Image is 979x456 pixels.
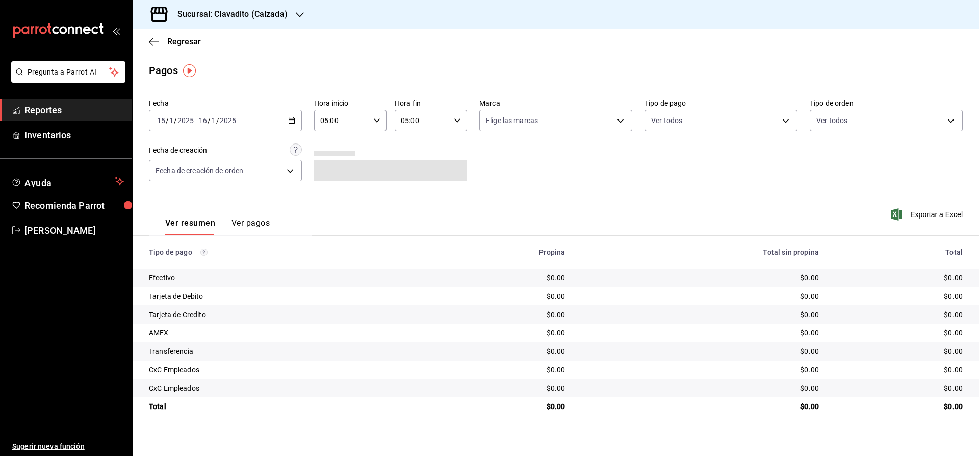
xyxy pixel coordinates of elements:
div: Transferencia [149,346,416,356]
h3: Sucursal: Clavadito (Calzada) [169,8,288,20]
a: Pregunta a Parrot AI [7,74,125,85]
div: CxC Empleados [149,383,416,393]
span: Ver todos [816,115,847,126]
span: Elige las marcas [486,115,538,126]
div: Fecha de creación [149,145,207,156]
div: $0.00 [581,291,819,301]
div: $0.00 [432,365,565,375]
span: Ayuda [24,175,111,187]
span: / [174,116,177,125]
button: Ver resumen [165,218,215,235]
button: Exportar a Excel [893,208,963,221]
svg: Los pagos realizados con Pay y otras terminales son montos brutos. [200,249,208,256]
input: -- [157,116,166,125]
label: Fecha [149,100,302,107]
div: $0.00 [835,401,963,412]
div: CxC Empleados [149,365,416,375]
label: Tipo de pago [645,100,797,107]
div: $0.00 [581,346,819,356]
div: $0.00 [432,401,565,412]
div: $0.00 [835,291,963,301]
div: $0.00 [432,328,565,338]
div: $0.00 [835,273,963,283]
span: [PERSON_NAME] [24,224,124,237]
div: $0.00 [581,383,819,393]
div: Tipo de pago [149,248,416,256]
span: Sugerir nueva función [12,441,124,452]
input: -- [169,116,174,125]
div: Pagos [149,63,178,78]
div: navigation tabs [165,218,270,235]
div: Total [149,401,416,412]
input: -- [198,116,208,125]
div: $0.00 [581,273,819,283]
label: Hora fin [395,100,467,107]
div: $0.00 [581,401,819,412]
div: AMEX [149,328,416,338]
div: $0.00 [835,328,963,338]
label: Marca [479,100,632,107]
div: $0.00 [835,309,963,320]
div: $0.00 [581,309,819,320]
div: $0.00 [835,365,963,375]
div: $0.00 [432,309,565,320]
button: Regresar [149,37,201,46]
div: Propina [432,248,565,256]
div: $0.00 [835,346,963,356]
input: -- [211,116,216,125]
div: Tarjeta de Credito [149,309,416,320]
label: Tipo de orden [810,100,963,107]
span: Inventarios [24,128,124,142]
div: Tarjeta de Debito [149,291,416,301]
div: Total [835,248,963,256]
span: Reportes [24,103,124,117]
div: $0.00 [835,383,963,393]
input: ---- [219,116,237,125]
div: $0.00 [432,273,565,283]
span: / [166,116,169,125]
button: Pregunta a Parrot AI [11,61,125,83]
img: Tooltip marker [183,64,196,77]
span: - [195,116,197,125]
div: $0.00 [581,365,819,375]
input: ---- [177,116,194,125]
span: Recomienda Parrot [24,199,124,212]
button: open_drawer_menu [112,27,120,35]
div: $0.00 [581,328,819,338]
div: Total sin propina [581,248,819,256]
div: $0.00 [432,346,565,356]
span: Fecha de creación de orden [156,165,243,176]
span: / [216,116,219,125]
span: / [208,116,211,125]
span: Regresar [167,37,201,46]
span: Ver todos [651,115,682,126]
div: $0.00 [432,383,565,393]
div: Efectivo [149,273,416,283]
button: Ver pagos [231,218,270,235]
span: Pregunta a Parrot AI [28,67,110,78]
div: $0.00 [432,291,565,301]
label: Hora inicio [314,100,387,107]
